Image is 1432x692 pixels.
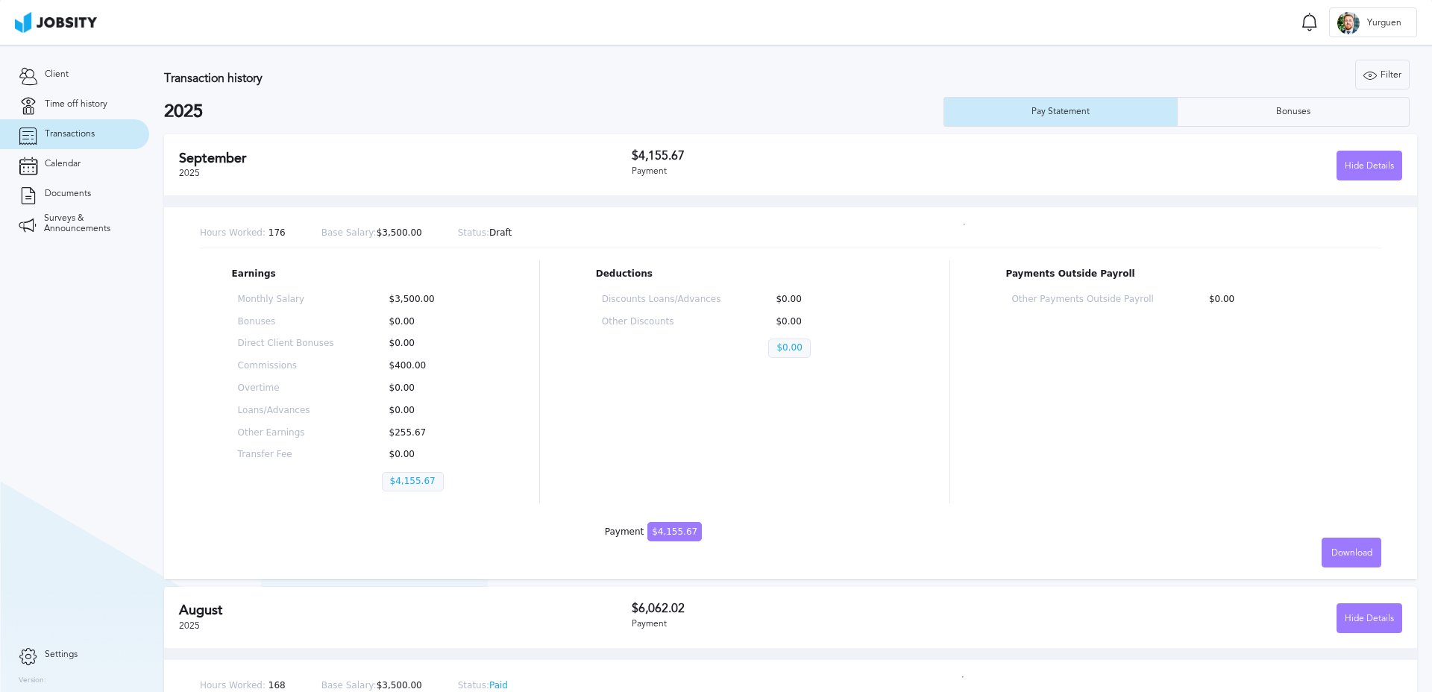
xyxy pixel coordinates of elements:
h2: 2025 [164,101,943,122]
span: Documents [45,189,91,199]
p: $0.00 [382,450,478,460]
div: Y [1337,12,1360,34]
p: $4,155.67 [382,472,444,491]
span: Status: [458,227,489,238]
img: ab4bad089aa723f57921c736e9817d99.png [15,12,97,33]
span: Yurguen [1360,18,1409,28]
div: Bonuses [1269,107,1318,117]
p: Direct Client Bonuses [238,339,334,349]
button: Pay Statement [943,97,1177,127]
p: Bonuses [238,317,334,327]
p: Earnings [232,269,484,280]
p: Discounts Loans/Advances [602,295,721,305]
span: Base Salary: [321,680,377,691]
p: Draft [458,228,512,239]
p: Commissions [238,361,334,371]
p: Overtime [238,383,334,394]
span: Status: [458,680,489,691]
span: Download [1331,548,1372,559]
p: $0.00 [768,339,810,358]
label: Version: [19,676,46,685]
div: Payment [632,619,1017,629]
p: Other Discounts [602,317,721,327]
span: Hours Worked: [200,227,266,238]
div: Hide Details [1337,604,1401,634]
p: $0.00 [382,383,478,394]
div: Payment [632,166,1017,177]
h2: August [179,603,632,618]
h2: September [179,151,632,166]
p: $0.00 [382,339,478,349]
span: Surveys & Announcements [44,213,131,234]
h3: $6,062.02 [632,602,1017,615]
p: Payments Outside Payroll [1005,269,1349,280]
button: Hide Details [1337,603,1402,633]
h3: $4,155.67 [632,149,1017,163]
span: 2025 [179,168,200,178]
p: Monthly Salary [238,295,334,305]
p: 176 [200,228,286,239]
p: $3,500.00 [382,295,478,305]
p: $0.00 [768,295,888,305]
button: Download [1322,538,1381,567]
div: Payment [605,527,702,538]
span: $4,155.67 [647,522,702,541]
span: Transactions [45,129,95,139]
p: $0.00 [1202,295,1343,305]
p: $3,500.00 [321,681,422,691]
h3: Transaction history [164,72,846,85]
p: 168 [200,681,286,691]
div: Hide Details [1337,151,1401,181]
p: $0.00 [382,406,478,416]
button: Filter [1355,60,1410,89]
span: Base Salary: [321,227,377,238]
p: $400.00 [382,361,478,371]
span: 2025 [179,620,200,631]
span: Calendar [45,159,81,169]
p: $255.67 [382,428,478,438]
p: $0.00 [382,317,478,327]
p: Loans/Advances [238,406,334,416]
button: Hide Details [1337,151,1402,180]
span: Settings [45,649,78,660]
span: Client [45,69,69,80]
div: Filter [1356,60,1409,90]
p: $3,500.00 [321,228,422,239]
span: Hours Worked: [200,680,266,691]
p: Deductions [596,269,894,280]
p: $0.00 [768,317,888,327]
button: YYurguen [1329,7,1417,37]
p: Other Earnings [238,428,334,438]
span: Time off history [45,99,107,110]
button: Bonuses [1177,97,1410,127]
p: Transfer Fee [238,450,334,460]
p: Paid [458,681,508,691]
div: Pay Statement [1024,107,1097,117]
p: Other Payments Outside Payroll [1011,295,1153,305]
